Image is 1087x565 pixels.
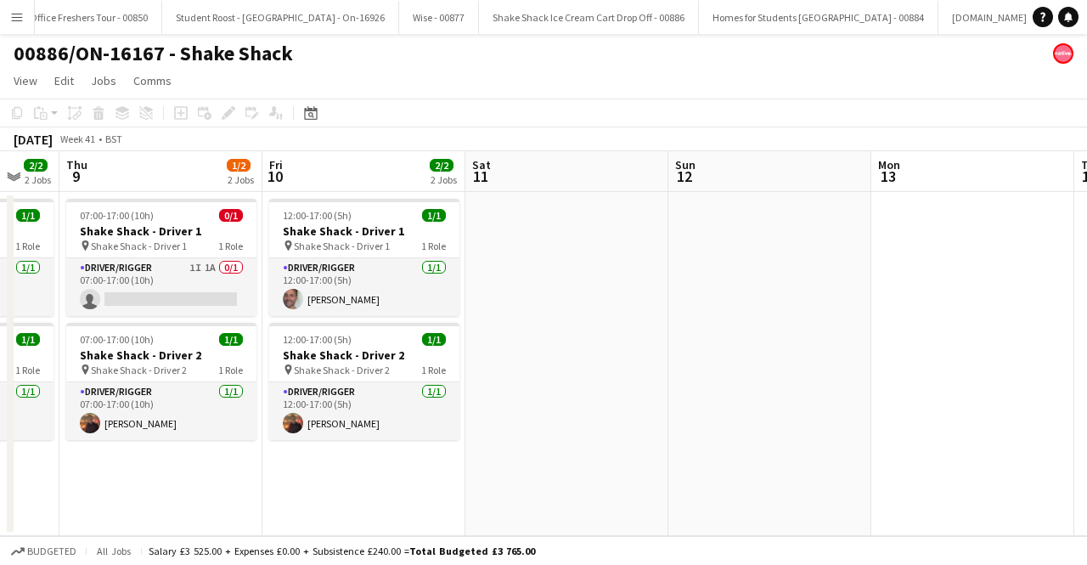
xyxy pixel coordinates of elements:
[66,323,256,440] app-job-card: 07:00-17:00 (10h)1/1Shake Shack - Driver 2 Shake Shack - Driver 21 RoleDriver/Rigger1/107:00-17:0...
[80,333,154,346] span: 07:00-17:00 (10h)
[218,240,243,252] span: 1 Role
[80,209,154,222] span: 07:00-17:00 (10h)
[127,70,178,92] a: Comms
[472,157,491,172] span: Sat
[14,131,53,148] div: [DATE]
[399,1,479,34] button: Wise - 00877
[269,258,459,316] app-card-role: Driver/Rigger1/112:00-17:00 (5h)[PERSON_NAME]
[56,133,99,145] span: Week 41
[14,73,37,88] span: View
[269,157,283,172] span: Fri
[84,70,123,92] a: Jobs
[431,173,457,186] div: 2 Jobs
[219,333,243,346] span: 1/1
[162,1,399,34] button: Student Roost - [GEOGRAPHIC_DATA] - On-16926
[421,240,446,252] span: 1 Role
[27,545,76,557] span: Budgeted
[66,347,256,363] h3: Shake Shack - Driver 2
[14,41,293,66] h1: 00886/ON-16167 - Shake Shack
[283,209,352,222] span: 12:00-17:00 (5h)
[66,223,256,239] h3: Shake Shack - Driver 1
[15,240,40,252] span: 1 Role
[219,209,243,222] span: 0/1
[673,167,696,186] span: 12
[66,258,256,316] app-card-role: Driver/Rigger1I1A0/107:00-17:00 (10h)
[149,545,535,557] div: Salary £3 525.00 + Expenses £0.00 + Subsistence £240.00 =
[294,364,390,376] span: Shake Shack - Driver 2
[105,133,122,145] div: BST
[876,167,900,186] span: 13
[24,159,48,172] span: 2/2
[15,364,40,376] span: 1 Role
[25,173,51,186] div: 2 Jobs
[91,240,187,252] span: Shake Shack - Driver 1
[218,364,243,376] span: 1 Role
[66,199,256,316] app-job-card: 07:00-17:00 (10h)0/1Shake Shack - Driver 1 Shake Shack - Driver 11 RoleDriver/Rigger1I1A0/107:00-...
[269,382,459,440] app-card-role: Driver/Rigger1/112:00-17:00 (5h)[PERSON_NAME]
[269,347,459,363] h3: Shake Shack - Driver 2
[66,157,87,172] span: Thu
[1053,43,1073,64] app-user-avatar: native Staffing
[699,1,938,34] button: Homes for Students [GEOGRAPHIC_DATA] - 00884
[228,173,254,186] div: 2 Jobs
[430,159,453,172] span: 2/2
[54,73,74,88] span: Edit
[479,1,699,34] button: Shake Shack Ice Cream Cart Drop Off - 00886
[91,73,116,88] span: Jobs
[422,333,446,346] span: 1/1
[283,333,352,346] span: 12:00-17:00 (5h)
[409,545,535,557] span: Total Budgeted £3 765.00
[227,159,251,172] span: 1/2
[91,364,187,376] span: Shake Shack - Driver 2
[7,70,44,92] a: View
[267,167,283,186] span: 10
[8,542,79,561] button: Budgeted
[421,364,446,376] span: 1 Role
[294,240,390,252] span: Shake Shack - Driver 1
[675,157,696,172] span: Sun
[93,545,134,557] span: All jobs
[422,209,446,222] span: 1/1
[878,157,900,172] span: Mon
[16,333,40,346] span: 1/1
[16,209,40,222] span: 1/1
[269,323,459,440] app-job-card: 12:00-17:00 (5h)1/1Shake Shack - Driver 2 Shake Shack - Driver 21 RoleDriver/Rigger1/112:00-17:00...
[470,167,491,186] span: 11
[269,199,459,316] app-job-card: 12:00-17:00 (5h)1/1Shake Shack - Driver 1 Shake Shack - Driver 11 RoleDriver/Rigger1/112:00-17:00...
[269,223,459,239] h3: Shake Shack - Driver 1
[133,73,172,88] span: Comms
[64,167,87,186] span: 9
[66,382,256,440] app-card-role: Driver/Rigger1/107:00-17:00 (10h)[PERSON_NAME]
[48,70,81,92] a: Edit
